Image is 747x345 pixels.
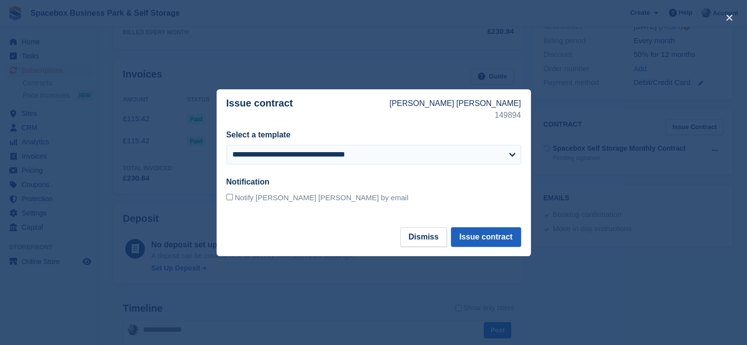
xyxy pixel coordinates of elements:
button: close [721,10,737,26]
p: Issue contract [226,98,389,121]
label: Select a template [226,131,291,139]
button: Issue contract [451,227,521,247]
input: Notify [PERSON_NAME] [PERSON_NAME] by email [226,194,233,200]
button: Dismiss [400,227,447,247]
span: Notify [PERSON_NAME] [PERSON_NAME] by email [235,193,408,202]
p: 149894 [389,109,521,121]
p: [PERSON_NAME] [PERSON_NAME] [389,98,521,109]
label: Notification [226,178,270,186]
